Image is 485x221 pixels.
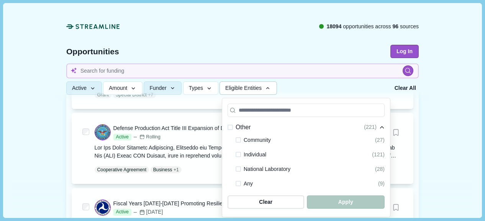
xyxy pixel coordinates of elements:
[392,82,419,95] button: Clear All
[393,23,399,29] span: 96
[113,134,131,141] span: Active
[372,150,385,159] div: (121)
[307,196,385,209] button: Apply
[244,179,253,188] span: Any
[244,164,290,174] span: National Laboratory
[228,196,304,209] button: Clear
[244,135,271,145] span: Community
[95,200,110,215] img: DOT.png
[109,85,127,92] span: Amount
[66,47,119,55] span: Opportunities
[225,85,262,92] span: Eligible Entities
[72,85,87,92] span: Active
[149,85,166,92] span: Funder
[144,82,182,95] button: Funder
[378,179,385,188] div: (9)
[364,123,377,131] span: ( 221 )
[220,82,277,95] button: Eligible Entities
[326,23,419,31] span: opportunities across sources
[66,82,102,95] button: Active
[103,82,143,95] button: Amount
[113,124,274,132] div: Defense Production Act Title III Expansion of Domestic Production Capability and Capacity
[95,123,403,173] a: Defense Production Act Title III Expansion of Domestic Production Capability and CapacityActiveRo...
[97,166,147,173] p: Cooperative Agreement
[133,208,163,216] div: [DATE]
[375,135,385,145] div: (27)
[66,63,419,78] input: Search for funding
[153,166,172,173] p: Business
[95,125,110,140] img: DOD.png
[236,122,251,132] span: Other
[390,45,419,58] button: Log In
[183,82,218,95] button: Types
[139,134,161,141] div: Rolling
[375,164,385,174] div: (28)
[113,200,274,208] div: Fiscal Years [DATE]-[DATE] Promoting Resilient Operations for Transformative, Efficient, and Cost...
[244,150,266,159] span: Individual
[389,126,403,139] button: Bookmark this grant.
[326,23,341,29] span: 18094
[389,201,403,214] button: Bookmark this grant.
[174,166,179,173] span: + 1
[95,144,403,160] div: Lor Ips Dolor Sitametc Adipiscing, Elitseddo eiu Temporincidid Utlaboreetd, ma aliquaen adminimve...
[189,85,203,92] span: Types
[113,209,131,216] span: Active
